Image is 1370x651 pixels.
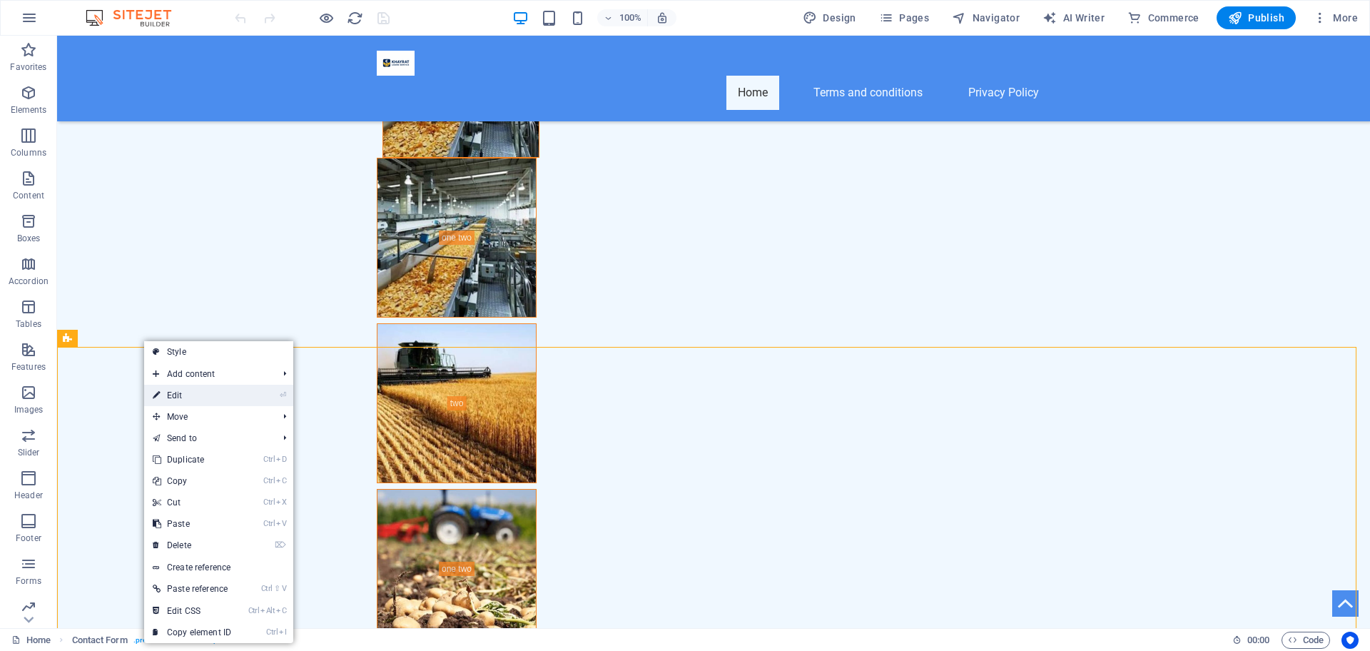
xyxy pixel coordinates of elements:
[274,584,280,593] i: ⇧
[9,276,49,287] p: Accordion
[16,533,41,544] p: Footer
[82,9,189,26] img: Editor Logo
[1282,632,1330,649] button: Code
[14,404,44,415] p: Images
[144,449,240,470] a: CtrlDDuplicate
[1127,11,1199,25] span: Commerce
[619,9,641,26] h6: 100%
[797,6,862,29] button: Design
[11,104,47,116] p: Elements
[656,11,669,24] i: On resize automatically adjust zoom level to fit chosen device.
[1247,632,1269,649] span: 00 00
[144,406,272,428] span: Move
[261,584,273,593] i: Ctrl
[133,632,230,649] span: . preset-contact-form-v3-plain
[16,318,41,330] p: Tables
[1232,632,1270,649] h6: Session time
[275,540,286,550] i: ⌦
[276,606,286,615] i: C
[72,632,128,649] span: Click to select. Double-click to edit
[803,11,856,25] span: Design
[144,578,240,600] a: Ctrl⇧VPaste reference
[14,490,43,501] p: Header
[1217,6,1296,29] button: Publish
[18,447,40,458] p: Slider
[1307,6,1364,29] button: More
[260,606,275,615] i: Alt
[1288,632,1324,649] span: Code
[144,341,293,363] a: Style
[1042,11,1105,25] span: AI Writer
[276,498,286,507] i: X
[144,385,240,406] a: ⏎Edit
[1037,6,1110,29] button: AI Writer
[279,627,286,637] i: I
[144,428,272,449] a: Send to
[144,492,240,513] a: CtrlXCut
[282,584,286,593] i: V
[266,627,278,637] i: Ctrl
[10,61,46,73] p: Favorites
[873,6,935,29] button: Pages
[1313,11,1358,25] span: More
[248,606,260,615] i: Ctrl
[347,10,363,26] i: Reload page
[11,147,46,158] p: Columns
[797,6,862,29] div: Design (Ctrl+Alt+Y)
[11,632,51,649] a: Click to cancel selection. Double-click to open Pages
[11,361,46,373] p: Features
[879,11,929,25] span: Pages
[263,498,275,507] i: Ctrl
[263,519,275,528] i: Ctrl
[144,557,293,578] a: Create reference
[597,9,648,26] button: 100%
[346,9,363,26] button: reload
[263,476,275,485] i: Ctrl
[952,11,1020,25] span: Navigator
[280,390,286,400] i: ⏎
[1228,11,1284,25] span: Publish
[16,575,41,587] p: Forms
[1341,632,1359,649] button: Usercentrics
[318,9,335,26] button: Click here to leave preview mode and continue editing
[1122,6,1205,29] button: Commerce
[13,190,44,201] p: Content
[276,519,286,528] i: V
[946,6,1025,29] button: Navigator
[144,513,240,535] a: CtrlVPaste
[144,600,240,622] a: CtrlAltCEdit CSS
[144,622,240,643] a: CtrlICopy element ID
[144,363,272,385] span: Add content
[276,455,286,464] i: D
[144,470,240,492] a: CtrlCCopy
[276,476,286,485] i: C
[263,455,275,464] i: Ctrl
[72,632,243,649] nav: breadcrumb
[17,233,41,244] p: Boxes
[1257,635,1259,645] span: :
[144,535,240,556] a: ⌦Delete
